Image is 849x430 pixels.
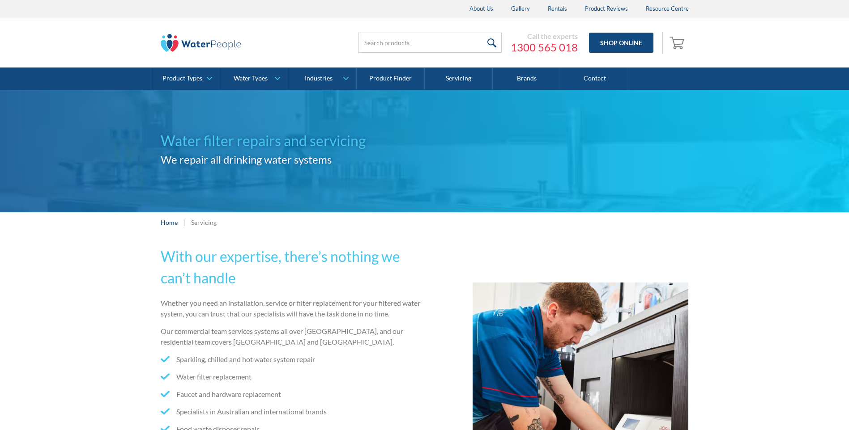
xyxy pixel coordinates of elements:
a: Servicing [425,67,493,90]
a: Product Finder [357,67,425,90]
div: Servicing [191,218,217,227]
p: Whether you need an installation, service or filter replacement for your filtered water system, y... [161,298,421,319]
li: Water filter replacement [161,371,421,382]
a: Product Types [152,67,220,90]
li: Sparkling, chilled and hot water system repair [161,354,421,365]
a: Water Types [220,67,288,90]
h2: With our expertise, there’s nothing we can’t handle [161,246,421,289]
p: Our commercial team services systems all over [GEOGRAPHIC_DATA], and our residential team covers ... [161,326,421,347]
li: Faucet and hardware replacement [161,389,421,400]
a: Contact [561,67,629,90]
img: shopping cart [670,35,687,50]
a: Brands [493,67,561,90]
a: Home [161,218,178,227]
a: Shop Online [589,33,653,53]
a: Industries [288,67,356,90]
h2: We repair all drinking water systems [161,152,425,168]
div: | [182,217,187,228]
a: 1300 565 018 [511,41,578,54]
li: Specialists in Australian and international brands [161,406,421,417]
div: Water Types [234,75,268,82]
div: Industries [305,75,333,82]
input: Search products [358,33,502,53]
a: Open cart [667,32,689,54]
h1: Water filter repairs and servicing [161,130,425,152]
div: Product Types [162,75,202,82]
div: Call the experts [511,32,578,41]
img: The Water People [161,34,241,52]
